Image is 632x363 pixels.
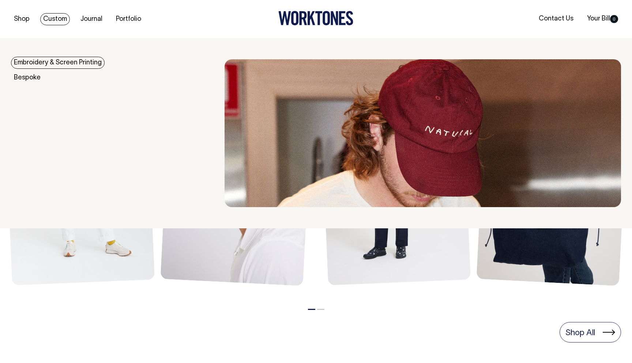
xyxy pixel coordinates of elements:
[610,15,618,23] span: 0
[11,72,44,84] a: Bespoke
[308,309,315,310] button: 1 of 2
[536,13,576,25] a: Contact Us
[317,309,324,310] button: 2 of 2
[78,13,105,25] a: Journal
[40,13,70,25] a: Custom
[11,57,105,69] a: Embroidery & Screen Printing
[11,13,33,25] a: Shop
[113,13,144,25] a: Portfolio
[584,13,621,25] a: Your Bill0
[560,322,621,343] a: Shop All
[225,59,621,207] img: embroidery & Screen Printing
